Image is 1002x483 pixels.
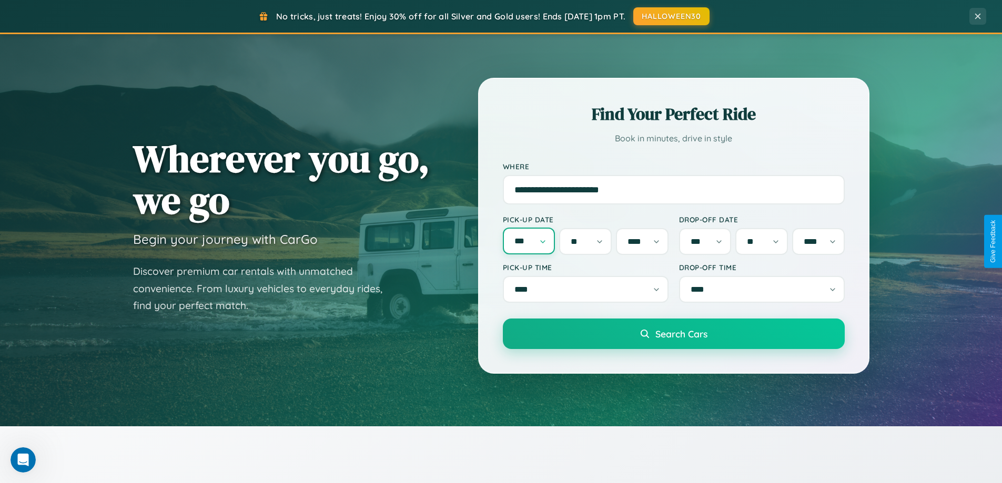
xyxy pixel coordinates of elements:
label: Pick-up Time [503,263,669,272]
h1: Wherever you go, we go [133,138,430,221]
p: Book in minutes, drive in style [503,131,845,146]
label: Where [503,162,845,171]
span: No tricks, just treats! Enjoy 30% off for all Silver and Gold users! Ends [DATE] 1pm PT. [276,11,625,22]
span: Search Cars [655,328,707,340]
iframe: Intercom live chat [11,447,36,472]
button: Search Cars [503,318,845,349]
h2: Find Your Perfect Ride [503,102,845,126]
label: Drop-off Time [679,263,845,272]
h3: Begin your journey with CarGo [133,231,318,247]
button: HALLOWEEN30 [633,7,710,25]
div: Give Feedback [989,220,997,263]
p: Discover premium car rentals with unmatched convenience. From luxury vehicles to everyday rides, ... [133,263,396,314]
label: Pick-up Date [503,215,669,224]
label: Drop-off Date [679,215,845,224]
